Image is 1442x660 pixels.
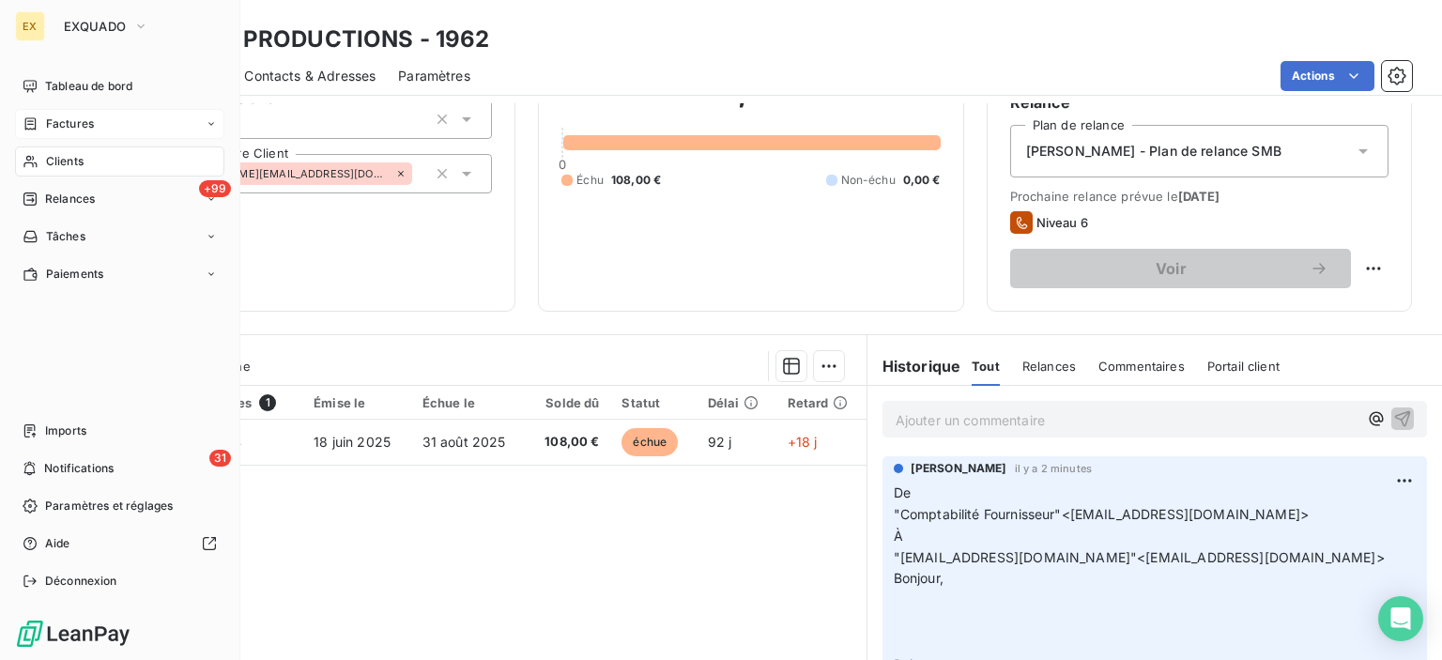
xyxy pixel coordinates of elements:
[45,573,117,590] span: Déconnexion
[239,111,254,128] input: Ajouter une valeur
[45,498,173,514] span: Paramètres et réglages
[422,395,515,410] div: Échue le
[45,78,132,95] span: Tableau de bord
[576,172,604,189] span: Échu
[398,67,470,85] span: Paramètres
[1026,142,1281,161] span: [PERSON_NAME] - Plan de relance SMB
[46,266,103,283] span: Paiements
[209,450,231,467] span: 31
[199,180,231,197] span: +99
[1033,261,1310,276] span: Voir
[894,570,943,586] span: Bonjour,
[1015,463,1092,474] span: il y a 2 minutes
[1207,359,1280,374] span: Portail client
[903,172,941,189] span: 0,00 €
[15,619,131,649] img: Logo LeanPay
[611,172,661,189] span: 108,00 €
[1022,359,1076,374] span: Relances
[45,535,70,552] span: Aide
[911,460,1007,477] span: [PERSON_NAME]
[894,528,903,544] span: À
[244,67,376,85] span: Contacts & Adresses
[165,23,489,56] h3: MACO PRODUCTIONS - 1962
[788,434,818,450] span: +18 j
[259,394,276,411] span: 1
[1178,189,1220,204] span: [DATE]
[841,172,896,189] span: Non-échu
[422,434,506,450] span: 31 août 2025
[1036,215,1088,230] span: Niveau 6
[15,529,224,559] a: Aide
[314,434,391,450] span: 18 juin 2025
[44,460,114,477] span: Notifications
[708,395,765,410] div: Délai
[559,157,566,172] span: 0
[1378,596,1423,641] div: Open Intercom Messenger
[708,434,732,450] span: 92 j
[621,428,678,456] span: échue
[1010,189,1388,204] span: Prochaine relance prévue le
[1098,359,1185,374] span: Commentaires
[173,168,391,179] span: [PERSON_NAME][EMAIL_ADDRESS][DOMAIN_NAME]
[314,395,399,410] div: Émise le
[46,228,85,245] span: Tâches
[64,19,126,34] span: EXQUADO
[894,549,1385,565] span: "[EMAIL_ADDRESS][DOMAIN_NAME]"<[EMAIL_ADDRESS][DOMAIN_NAME]>
[538,433,600,452] span: 108,00 €
[15,11,45,41] div: EX
[1281,61,1374,91] button: Actions
[894,484,911,500] span: De
[972,359,1000,374] span: Tout
[45,191,95,207] span: Relances
[621,395,684,410] div: Statut
[538,395,600,410] div: Solde dû
[894,506,1309,522] span: "Comptabilité Fournisseur"<[EMAIL_ADDRESS][DOMAIN_NAME]>
[867,355,961,377] h6: Historique
[412,165,427,182] input: Ajouter une valeur
[45,422,86,439] span: Imports
[46,153,84,170] span: Clients
[1010,249,1351,288] button: Voir
[46,115,94,132] span: Factures
[788,395,855,410] div: Retard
